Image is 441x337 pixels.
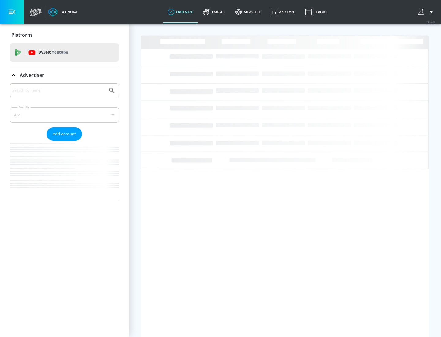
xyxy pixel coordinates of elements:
a: Atrium [48,7,77,17]
a: Target [198,1,230,23]
div: A-Z [10,107,119,123]
div: Advertiser [10,83,119,200]
span: v 4.24.0 [426,20,435,24]
p: DV360: [38,49,68,56]
input: Search by name [12,86,105,94]
p: Youtube [52,49,68,55]
div: Advertiser [10,66,119,84]
a: optimize [163,1,198,23]
p: Advertiser [20,72,44,78]
button: Add Account [47,127,82,141]
a: Analyze [266,1,300,23]
div: Atrium [59,9,77,15]
p: Platform [11,32,32,38]
label: Sort By [17,105,31,109]
div: Platform [10,26,119,44]
a: measure [230,1,266,23]
div: DV360: Youtube [10,43,119,62]
nav: list of Advertiser [10,141,119,200]
a: Report [300,1,332,23]
span: Add Account [53,131,76,138]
